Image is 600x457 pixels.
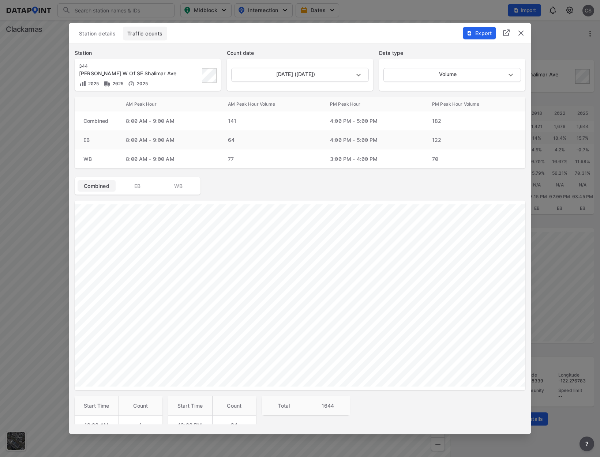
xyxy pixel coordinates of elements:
[75,27,525,41] div: basic tabs example
[75,415,119,435] td: 12:00 AM
[231,68,369,82] div: [DATE] ([DATE])
[219,112,321,131] td: 141
[321,150,423,169] td: 3:00 PM - 4:00 PM
[321,97,423,112] th: PM Peak Hour
[517,29,525,38] img: close.efbf2170.svg
[262,396,350,415] table: customized table
[111,81,124,86] span: 2025
[123,182,152,190] span: EB
[383,68,521,82] div: Volume
[212,396,256,416] th: Count
[75,150,117,169] td: WB
[117,131,219,150] td: 8:00 AM - 9:00 AM
[117,112,219,131] td: 8:00 AM - 9:00 AM
[75,49,221,57] label: Station
[75,112,117,131] td: Combined
[517,29,525,38] button: delete
[423,150,525,169] td: 70
[79,30,116,37] span: Station details
[117,97,219,112] th: AM Peak Hour
[262,396,306,415] th: Total
[127,30,163,37] span: Traffic counts
[86,81,99,86] span: 2025
[78,180,198,192] div: basic tabs example
[321,112,423,131] td: 4:00 PM - 5:00 PM
[168,415,212,435] td: 12:00 PM
[119,396,162,416] th: Count
[164,182,193,190] span: WB
[219,150,321,169] td: 77
[423,131,525,150] td: 122
[321,131,423,150] td: 4:00 PM - 5:00 PM
[584,439,590,448] span: ?
[227,49,373,57] label: Count date
[502,28,511,37] img: full_screen.b7bf9a36.svg
[104,80,111,87] img: Vehicle class
[119,415,162,435] td: 1
[79,63,200,69] div: 344
[82,182,111,190] span: Combined
[75,131,117,150] td: EB
[219,97,321,112] th: AM Peak Hour Volume
[128,80,135,87] img: Vehicle speed
[135,81,148,86] span: 2025
[466,30,472,36] img: File%20-%20Download.70cf71cd.svg
[212,415,256,435] td: 94
[168,396,212,416] th: Start Time
[79,70,200,77] div: Kelso Rd W Of SE Shalimar Ave
[75,396,119,416] th: Start Time
[117,150,219,169] td: 8:00 AM - 9:00 AM
[379,49,525,57] label: Data type
[467,30,491,37] span: Export
[463,27,496,39] button: Export
[580,437,594,451] button: more
[306,396,350,415] th: 1644
[79,80,86,87] img: Volume count
[219,131,321,150] td: 64
[423,112,525,131] td: 182
[423,97,525,112] th: PM Peak Hour Volume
